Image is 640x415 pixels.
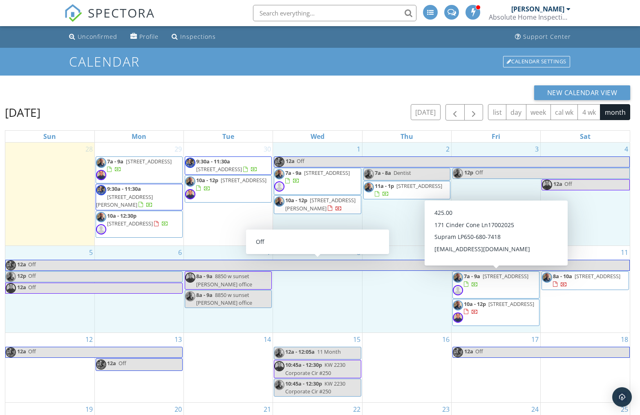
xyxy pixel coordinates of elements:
[185,176,195,187] img: img_8383_copy.jpg
[130,131,148,142] a: Monday
[273,143,362,246] td: Go to October 1, 2025
[530,333,540,346] a: Go to October 17, 2025
[107,359,116,367] span: 12a
[533,143,540,156] a: Go to October 3, 2025
[6,272,16,282] img: img_8383_copy.jpg
[526,104,551,120] button: week
[196,291,252,306] span: 8850 w sunset [PERSON_NAME] office
[96,158,106,168] img: img_8383_copy.jpg
[502,55,571,68] a: Calendar Settings
[375,169,391,176] span: 7a - 8a
[107,212,137,219] span: 10a - 12:30p
[107,158,123,165] span: 7a - 9a
[452,299,539,326] a: 10a - 12p [STREET_ADDRESS]
[273,333,362,402] td: Go to October 15, 2025
[274,181,284,192] img: default-user-f0147aede5fd5fa78ca7ade42f37bd4542148d508eef1c3d3ea960f66861d68b.jpg
[69,54,571,69] h1: Calendar
[196,272,213,280] span: 8a - 9a
[266,246,273,259] a: Go to October 7, 2025
[394,169,411,176] span: Dentist
[550,104,578,120] button: cal wk
[107,185,141,192] span: 9:30a - 11:30a
[5,104,40,120] h2: [DATE]
[185,158,195,168] img: img_2381.jpg
[619,246,630,259] a: Go to October 11, 2025
[523,33,571,40] div: Support Center
[78,33,117,40] div: Unconfirmed
[453,312,463,323] img: img_4456.heic.jpg
[196,272,252,288] span: 8850 w sunset [PERSON_NAME] office
[464,272,528,288] a: 7a - 9a [STREET_ADDRESS]
[96,185,153,208] a: 9:30a - 11:30a [STREET_ADDRESS][PERSON_NAME]
[96,156,183,183] a: 7a - 9a [STREET_ADDRESS]
[444,143,451,156] a: Go to October 2, 2025
[452,271,539,298] a: 7a - 9a [STREET_ADDRESS]
[185,156,272,175] a: 9:30a - 11:30a [STREET_ADDRESS]
[196,176,266,192] a: 10a - 12p [STREET_ADDRESS]
[619,333,630,346] a: Go to October 18, 2025
[375,182,394,190] span: 11a - 1p
[96,193,153,208] span: [STREET_ADDRESS][PERSON_NAME]
[351,333,362,346] a: Go to October 15, 2025
[285,348,315,355] span: 12a - 12:05a
[542,180,552,190] img: img_4456.heic.jpg
[553,180,563,190] span: 12a
[453,168,463,178] img: img_8383_copy.jpg
[66,29,121,45] a: Unconfirmed
[28,261,36,268] span: Off
[185,272,195,283] img: img_4456.heic.jpg
[541,246,630,333] td: Go to October 11, 2025
[262,143,273,156] a: Go to September 30, 2025
[364,182,374,192] img: img_8383_copy.jpg
[262,333,273,346] a: Go to October 14, 2025
[274,168,361,195] a: 7a - 9a [STREET_ADDRESS]
[623,143,630,156] a: Go to October 4, 2025
[96,170,106,180] img: img_4456.heic.jpg
[139,33,159,40] div: Profile
[375,182,442,197] a: 11a - 1p [STREET_ADDRESS]
[274,380,284,390] img: img_8383_copy.jpg
[185,291,195,301] img: img_8383_copy.jpg
[274,196,284,207] img: img_8383_copy.jpg
[107,220,153,227] span: [STREET_ADDRESS]
[451,246,540,333] td: Go to October 10, 2025
[285,196,307,204] span: 10a - 12p
[84,333,94,346] a: Go to October 12, 2025
[488,104,506,120] button: list
[221,176,266,184] span: [STREET_ADDRESS]
[577,104,600,120] button: 4 wk
[185,175,272,202] a: 10a - 12p [STREET_ADDRESS]
[253,5,416,21] input: Search everything...
[553,272,572,280] span: 8a - 10a
[184,246,273,333] td: Go to October 7, 2025
[464,104,483,121] button: Next month
[612,387,632,407] div: Open Intercom Messenger
[96,211,183,238] a: 10a - 12:30p [STREET_ADDRESS]
[396,182,442,190] span: [STREET_ADDRESS]
[441,333,451,346] a: Go to October 16, 2025
[355,143,362,156] a: Go to October 1, 2025
[119,359,126,367] span: Off
[489,13,571,21] div: Absolute Home Inspections
[464,300,534,315] a: 10a - 12p [STREET_ADDRESS]
[541,333,630,402] td: Go to October 18, 2025
[600,104,630,120] button: month
[464,168,474,178] span: 12p
[475,348,483,355] span: Off
[453,347,463,357] img: img_2381.jpg
[185,189,195,199] img: img_4456.heic.jpg
[285,380,345,395] span: KW 2230 Corporate Cir #250
[285,169,350,184] a: 7a - 9a [STREET_ADDRESS]
[411,104,441,120] button: [DATE]
[464,347,474,357] span: 12a
[355,246,362,259] a: Go to October 8, 2025
[285,157,295,167] span: 12a
[96,184,183,210] a: 9:30a - 11:30a [STREET_ADDRESS][PERSON_NAME]
[196,176,218,184] span: 10a - 12p
[17,272,27,282] span: 12p
[180,33,216,40] div: Inspections
[84,143,94,156] a: Go to September 28, 2025
[297,157,304,165] span: Off
[184,143,273,246] td: Go to September 30, 2025
[445,104,465,121] button: Previous month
